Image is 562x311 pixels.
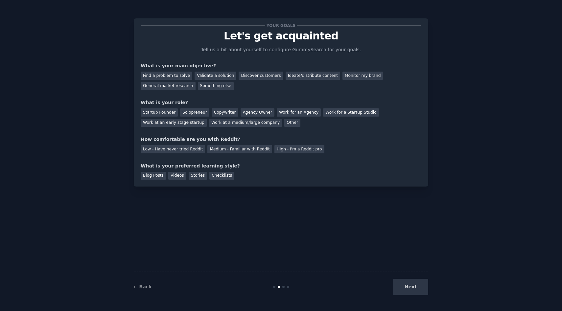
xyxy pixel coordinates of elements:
div: What is your role? [141,99,421,106]
div: Find a problem to solve [141,72,192,80]
div: Other [284,119,300,127]
div: Medium - Familiar with Reddit [207,145,272,153]
div: What is your preferred learning style? [141,163,421,169]
div: Solopreneur [180,108,209,117]
div: Work at a medium/large company [209,119,282,127]
div: Startup Founder [141,108,178,117]
div: Ideate/distribute content [286,72,340,80]
div: Videos [168,172,186,180]
div: Something else [198,82,234,90]
div: Blog Posts [141,172,166,180]
a: ← Back [134,284,152,289]
div: High - I'm a Reddit pro [274,145,324,153]
span: Your goals [265,22,297,29]
div: Checklists [209,172,234,180]
div: Validate a solution [195,72,236,80]
div: Work for an Agency [277,108,321,117]
div: Low - Have never tried Reddit [141,145,205,153]
div: General market research [141,82,196,90]
div: Copywriter [212,108,238,117]
div: Discover customers [239,72,283,80]
p: Let's get acquainted [141,30,421,42]
div: How comfortable are you with Reddit? [141,136,421,143]
div: Stories [189,172,207,180]
div: Work at an early stage startup [141,119,207,127]
div: Work for a Startup Studio [323,108,379,117]
div: What is your main objective? [141,62,421,69]
div: Agency Owner [241,108,274,117]
p: Tell us a bit about yourself to configure GummySearch for your goals. [198,46,364,53]
div: Monitor my brand [342,72,383,80]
